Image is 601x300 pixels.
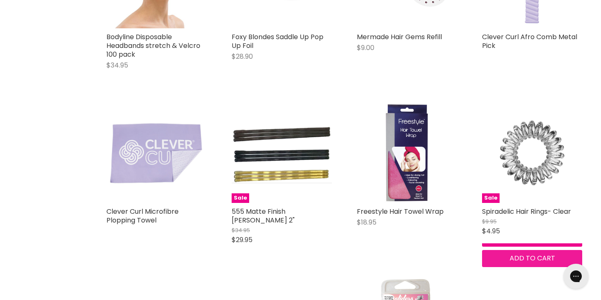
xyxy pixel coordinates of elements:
[106,103,207,203] img: Clever Curl Microfibre Plopping Towel
[106,207,179,225] a: Clever Curl Microfibre Plopping Towel
[106,60,128,70] span: $34.95
[357,207,444,216] a: Freestyle Hair Towel Wrap
[499,103,566,203] img: Spiradelic Hair Rings- Clear
[482,207,571,216] a: Spiradelic Hair Rings- Clear
[482,250,582,267] button: Add to cart
[374,103,440,203] img: Freestyle Hair Towel Wrap
[232,122,332,183] img: 555 Matte Finish Bobby Pins 2
[482,226,500,236] span: $4.95
[232,32,323,50] a: Foxy Blondes Saddle Up Pop Up Foil
[232,235,253,245] span: $29.95
[232,207,295,225] a: 555 Matte Finish [PERSON_NAME] 2"
[357,43,374,52] span: $9.00
[232,193,249,203] span: Sale
[357,103,457,203] a: Freestyle Hair Towel Wrap
[232,226,250,234] span: $34.95
[106,32,200,59] a: Bodyline Disposable Headbands stretch & Velcro 100 pack
[357,217,376,227] span: $18.95
[232,103,332,203] a: 555 Matte Finish Bobby Pins 2Sale
[232,52,253,61] span: $28.90
[482,193,500,203] span: Sale
[559,261,593,292] iframe: Gorgias live chat messenger
[482,217,497,225] span: $9.95
[482,32,577,50] a: Clever Curl Afro Comb Metal Pick
[357,32,442,42] a: Mermade Hair Gems Refill
[482,103,582,203] a: Spiradelic Hair Rings- ClearSale
[510,253,555,263] span: Add to cart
